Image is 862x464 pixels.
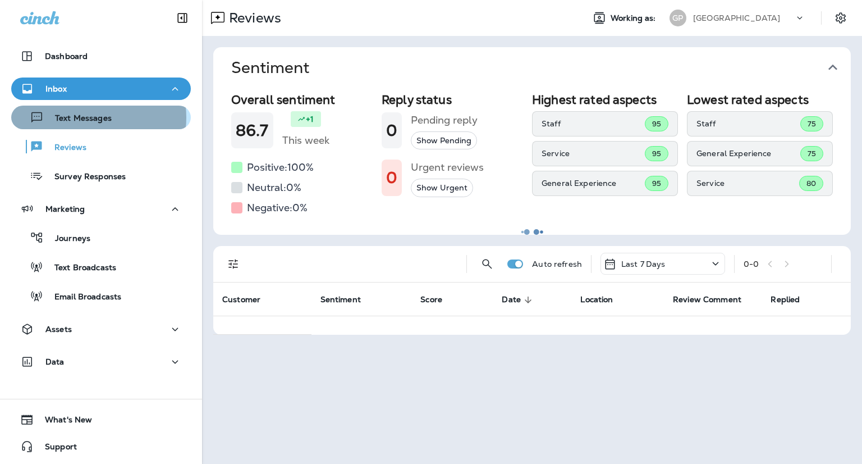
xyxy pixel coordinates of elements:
[34,442,77,456] span: Support
[45,357,65,366] p: Data
[43,292,121,303] p: Email Broadcasts
[45,204,85,213] p: Marketing
[167,7,198,29] button: Collapse Sidebar
[44,113,112,124] p: Text Messages
[44,234,90,244] p: Journeys
[11,255,191,279] button: Text Broadcasts
[43,143,86,153] p: Reviews
[11,435,191,458] button: Support
[11,198,191,220] button: Marketing
[11,78,191,100] button: Inbox
[11,226,191,249] button: Journeys
[11,135,191,158] button: Reviews
[11,408,191,431] button: What's New
[45,52,88,61] p: Dashboard
[11,45,191,67] button: Dashboard
[43,172,126,183] p: Survey Responses
[11,164,191,188] button: Survey Responses
[45,325,72,334] p: Assets
[11,318,191,340] button: Assets
[11,351,191,373] button: Data
[43,263,116,274] p: Text Broadcasts
[11,106,191,129] button: Text Messages
[45,84,67,93] p: Inbox
[34,415,92,429] span: What's New
[11,284,191,308] button: Email Broadcasts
